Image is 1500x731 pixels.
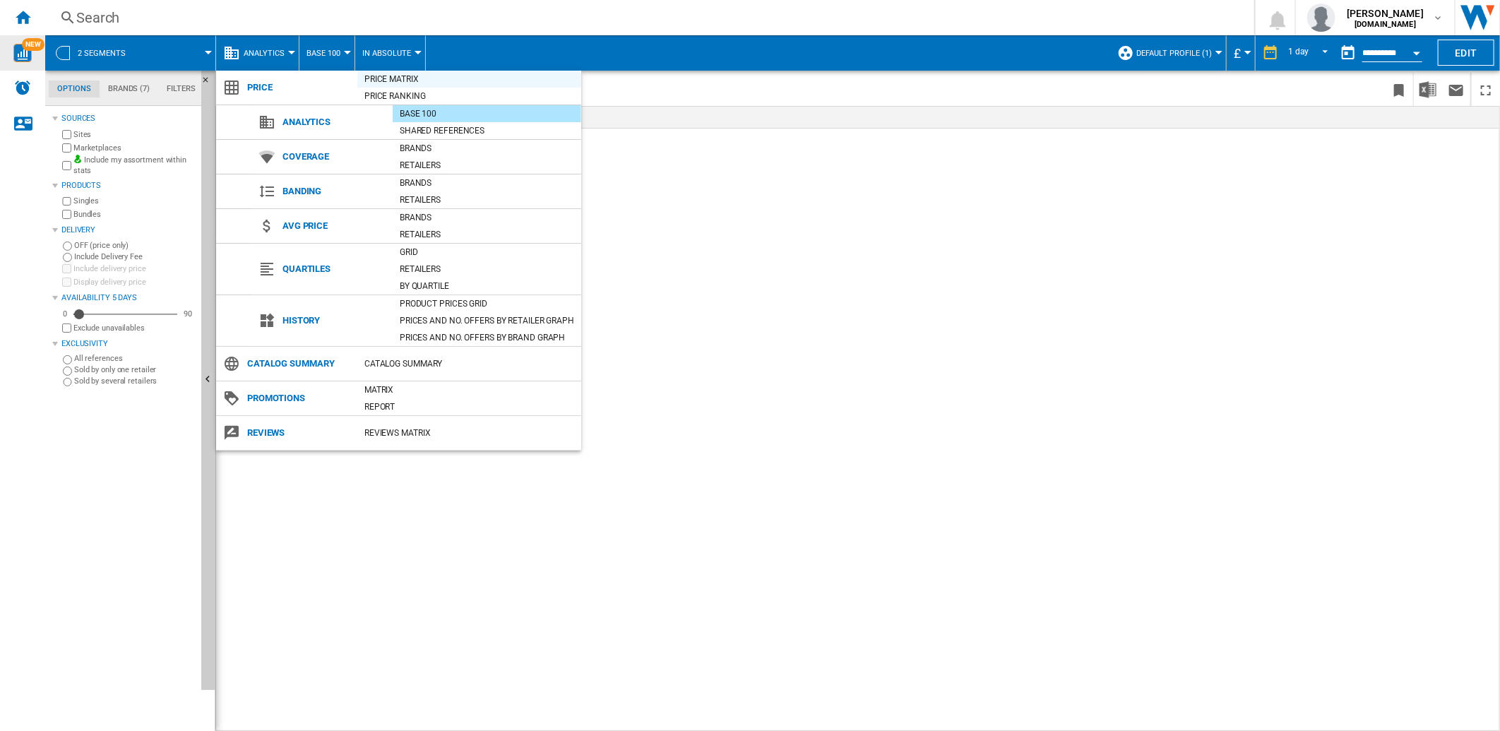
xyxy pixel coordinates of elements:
div: Brands [393,210,581,225]
div: Report [357,400,581,414]
div: Retailers [393,227,581,242]
div: REVIEWS Matrix [357,426,581,440]
span: Quartiles [275,259,393,279]
span: Coverage [275,147,393,167]
span: Analytics [275,112,393,132]
div: Base 100 [393,107,581,121]
div: Catalog Summary [357,357,581,371]
div: Product prices grid [393,297,581,311]
div: Brands [393,176,581,190]
div: Grid [393,245,581,259]
span: Banding [275,182,393,201]
span: Reviews [240,423,357,443]
div: Shared references [393,124,581,138]
span: Price [240,78,357,97]
div: Price Matrix [357,72,581,86]
div: Prices and No. offers by retailer graph [393,314,581,328]
div: Price Ranking [357,89,581,103]
div: By quartile [393,279,581,293]
span: Avg price [275,216,393,236]
span: History [275,311,393,331]
div: Retailers [393,262,581,276]
div: Prices and No. offers by brand graph [393,331,581,345]
div: Retailers [393,193,581,207]
span: Promotions [240,388,357,408]
div: Matrix [357,383,581,397]
span: Catalog Summary [240,354,357,374]
div: Brands [393,141,581,155]
div: Retailers [393,158,581,172]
